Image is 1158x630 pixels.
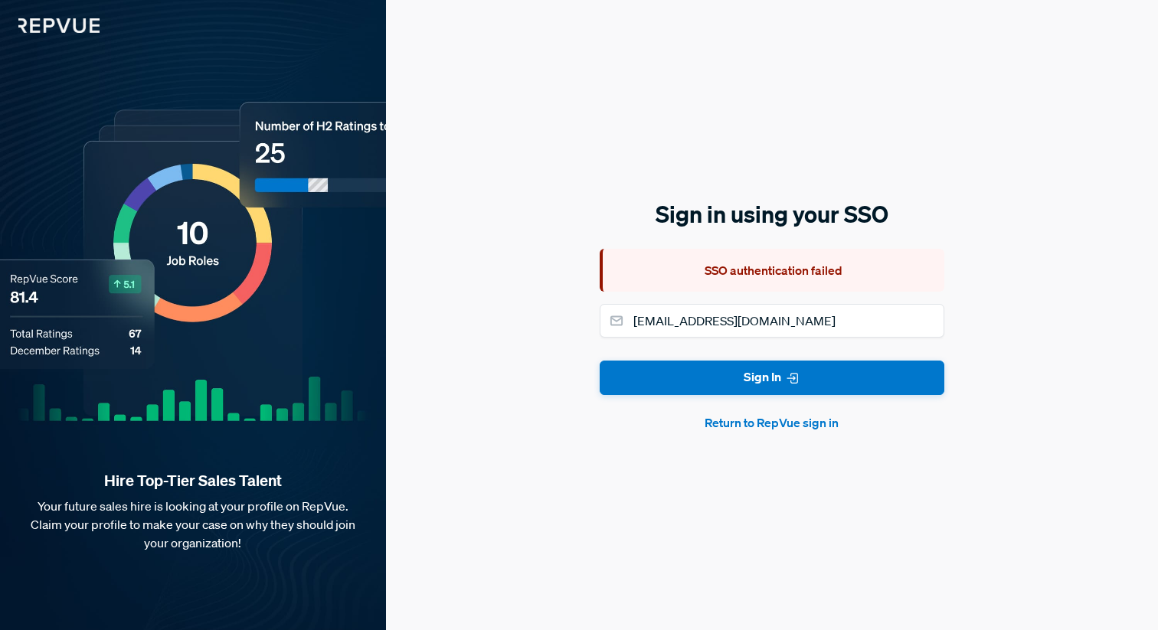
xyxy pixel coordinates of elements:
button: Sign In [600,361,944,395]
p: Your future sales hire is looking at your profile on RepVue. Claim your profile to make your case... [25,497,361,552]
input: Email address [600,304,944,338]
button: Return to RepVue sign in [600,413,944,432]
h5: Sign in using your SSO [600,198,944,230]
div: SSO authentication failed [600,249,944,292]
strong: Hire Top-Tier Sales Talent [25,471,361,491]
